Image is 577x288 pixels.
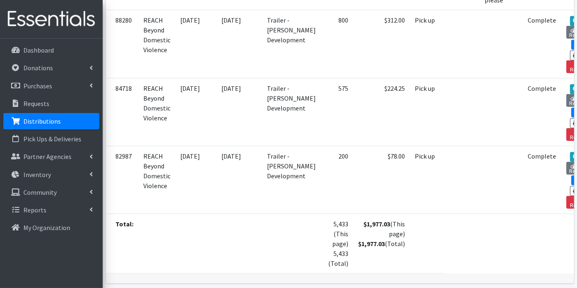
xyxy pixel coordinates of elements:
[321,214,354,274] td: 5,433 (This page) 5,433 (Total)
[3,131,99,147] a: Pick Ups & Deliveries
[3,5,99,33] img: HumanEssentials
[23,188,57,196] p: Community
[23,64,53,72] p: Donations
[23,46,54,54] p: Dashboard
[106,10,139,78] td: 88280
[23,135,81,143] p: Pick Ups & Deliveries
[354,10,410,78] td: $312.00
[217,78,262,146] td: [DATE]
[262,78,321,146] td: Trailer - [PERSON_NAME] Development
[321,10,354,78] td: 800
[139,78,176,146] td: REACH Beyond Domestic Violence
[523,146,561,214] td: Complete
[23,170,51,179] p: Inventory
[364,220,391,228] strong: $1,977.03
[23,99,49,108] p: Requests
[106,78,139,146] td: 84718
[3,42,99,58] a: Dashboard
[321,78,354,146] td: 575
[410,10,444,78] td: Pick up
[354,146,410,214] td: $78.00
[3,60,99,76] a: Donations
[3,113,99,129] a: Distributions
[3,219,99,236] a: My Organization
[23,82,52,90] p: Purchases
[23,152,71,161] p: Partner Agencies
[139,10,176,78] td: REACH Beyond Domestic Violence
[410,146,444,214] td: Pick up
[3,78,99,94] a: Purchases
[106,146,139,214] td: 82987
[23,223,70,232] p: My Organization
[116,220,134,228] strong: Total:
[176,10,217,78] td: [DATE]
[3,95,99,112] a: Requests
[354,214,410,274] td: (This page) (Total)
[262,10,321,78] td: Trailer - [PERSON_NAME] Development
[176,78,217,146] td: [DATE]
[354,78,410,146] td: $224.25
[523,10,561,78] td: Complete
[321,146,354,214] td: 200
[23,206,46,214] p: Reports
[523,78,561,146] td: Complete
[217,10,262,78] td: [DATE]
[3,166,99,183] a: Inventory
[176,146,217,214] td: [DATE]
[3,184,99,200] a: Community
[410,78,444,146] td: Pick up
[217,146,262,214] td: [DATE]
[23,117,61,125] p: Distributions
[359,240,385,248] strong: $1,977.03
[3,202,99,218] a: Reports
[139,146,176,214] td: REACH Beyond Domestic Violence
[262,146,321,214] td: Trailer - [PERSON_NAME] Development
[3,148,99,165] a: Partner Agencies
